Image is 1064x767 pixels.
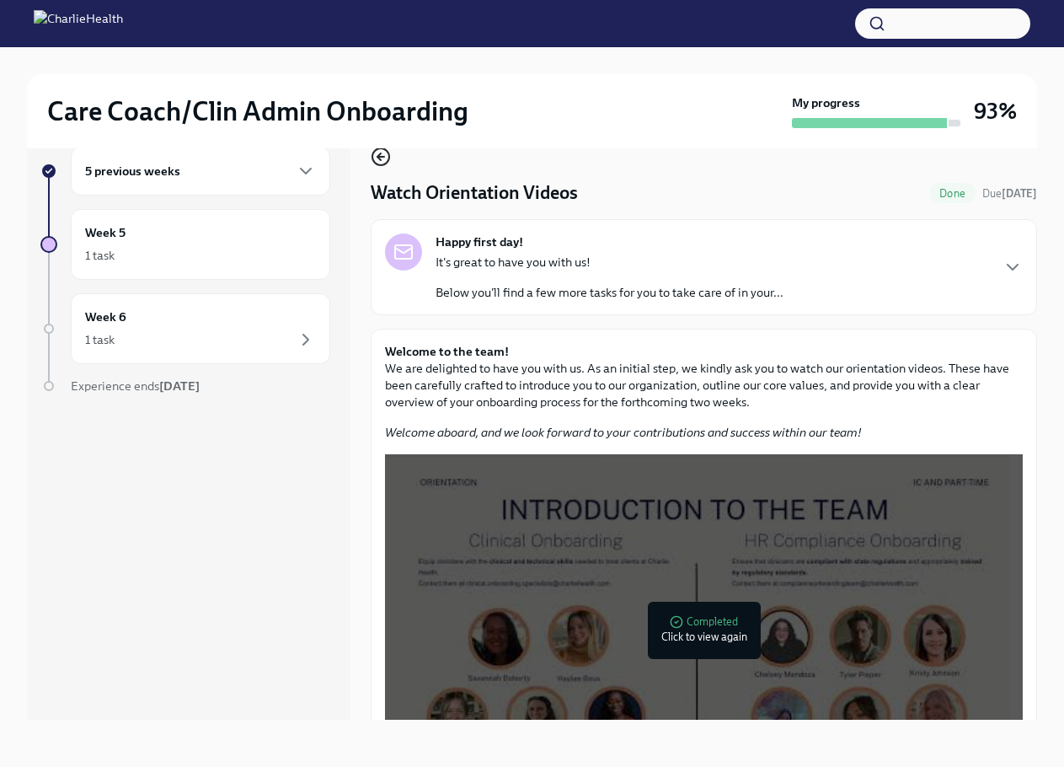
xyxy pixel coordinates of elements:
a: Week 51 task [40,209,330,280]
strong: My progress [792,94,860,111]
strong: Happy first day! [436,233,523,250]
p: Below you'll find a few more tasks for you to take care of in your... [436,284,783,301]
h4: Watch Orientation Videos [371,180,578,206]
img: CharlieHealth [34,10,123,37]
p: It's great to have you with us! [436,254,783,271]
span: July 23rd, 2025 10:00 [982,185,1037,201]
strong: [DATE] [159,378,200,394]
h6: Week 6 [85,308,126,326]
h6: 5 previous weeks [85,162,180,180]
em: Welcome aboard, and we look forward to your contributions and success within our team! [385,425,862,440]
div: 1 task [85,331,115,348]
span: Due [982,187,1037,200]
div: 5 previous weeks [71,147,330,196]
h2: Care Coach/Clin Admin Onboarding [47,94,468,128]
h3: 93% [974,96,1017,126]
div: 1 task [85,247,115,264]
h6: Week 5 [85,223,126,242]
span: Done [929,187,976,200]
strong: [DATE] [1002,187,1037,200]
p: We are delighted to have you with us. As an initial step, we kindly ask you to watch our orientat... [385,343,1023,410]
span: Experience ends [71,378,200,394]
a: Week 61 task [40,293,330,364]
strong: Welcome to the team! [385,344,509,359]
